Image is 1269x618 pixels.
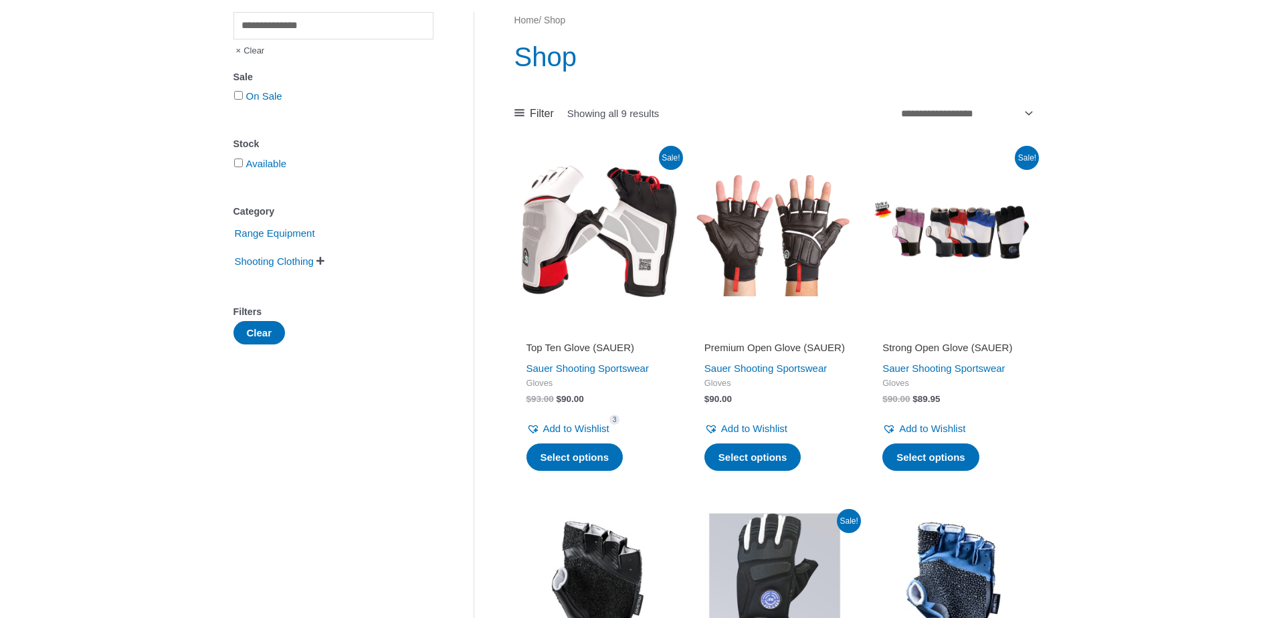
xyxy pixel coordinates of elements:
span: $ [912,394,918,404]
a: Top Ten Glove (SAUER) [526,341,667,359]
span: Filter [530,104,554,124]
span: Gloves [882,378,1023,389]
h2: Premium Open Glove (SAUER) [704,341,845,354]
div: Filters [233,302,433,322]
span: Gloves [526,378,667,389]
iframe: Customer reviews powered by Trustpilot [526,322,667,338]
span: $ [704,394,710,404]
h2: Top Ten Glove (SAUER) [526,341,667,354]
bdi: 90.00 [557,394,584,404]
bdi: 90.00 [882,394,910,404]
a: Strong Open Glove (SAUER) [882,341,1023,359]
a: Shooting Clothing [233,255,315,266]
p: Showing all 9 results [567,108,660,118]
input: On Sale [234,91,243,100]
h2: Strong Open Glove (SAUER) [882,341,1023,354]
span: 3 [609,415,620,425]
a: Select options for “Strong Open Glove (SAUER)” [882,443,979,472]
a: Select options for “Premium Open Glove (SAUER)” [704,443,801,472]
span: Add to Wishlist [899,423,965,434]
span: $ [557,394,562,404]
div: Stock [233,134,433,154]
a: Available [246,158,287,169]
a: Filter [514,104,554,124]
span:  [316,256,324,266]
a: Sauer Shooting Sportswear [882,363,1005,374]
a: Add to Wishlist [704,419,787,438]
span: Gloves [704,378,845,389]
a: Range Equipment [233,227,316,238]
span: Add to Wishlist [721,423,787,434]
span: Shooting Clothing [233,250,315,273]
iframe: Customer reviews powered by Trustpilot [882,322,1023,338]
span: $ [882,394,888,404]
span: Sale! [1015,146,1039,170]
a: On Sale [246,90,282,102]
input: Available [234,159,243,167]
img: Premium Open Glove (SAUER) [692,150,857,314]
span: $ [526,394,532,404]
a: Add to Wishlist [526,419,609,438]
nav: Breadcrumb [514,12,1036,29]
div: Sale [233,68,433,87]
span: Range Equipment [233,222,316,245]
a: Sauer Shooting Sportswear [526,363,649,374]
iframe: Customer reviews powered by Trustpilot [704,322,845,338]
a: Home [514,15,539,25]
a: Premium Open Glove (SAUER) [704,341,845,359]
a: Select options for “Top Ten Glove (SAUER)” [526,443,623,472]
span: Sale! [837,509,861,533]
select: Shop order [896,102,1036,124]
h1: Shop [514,38,1036,76]
a: Sauer Shooting Sportswear [704,363,827,374]
div: Category [233,202,433,221]
img: Strong Open Glove (SAUER) [870,150,1035,314]
button: Clear [233,321,286,344]
span: Add to Wishlist [543,423,609,434]
span: Clear [233,39,265,62]
bdi: 90.00 [704,394,732,404]
bdi: 89.95 [912,394,940,404]
span: Sale! [659,146,683,170]
bdi: 93.00 [526,394,554,404]
a: Add to Wishlist [882,419,965,438]
img: Top Ten Glove [514,150,679,314]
